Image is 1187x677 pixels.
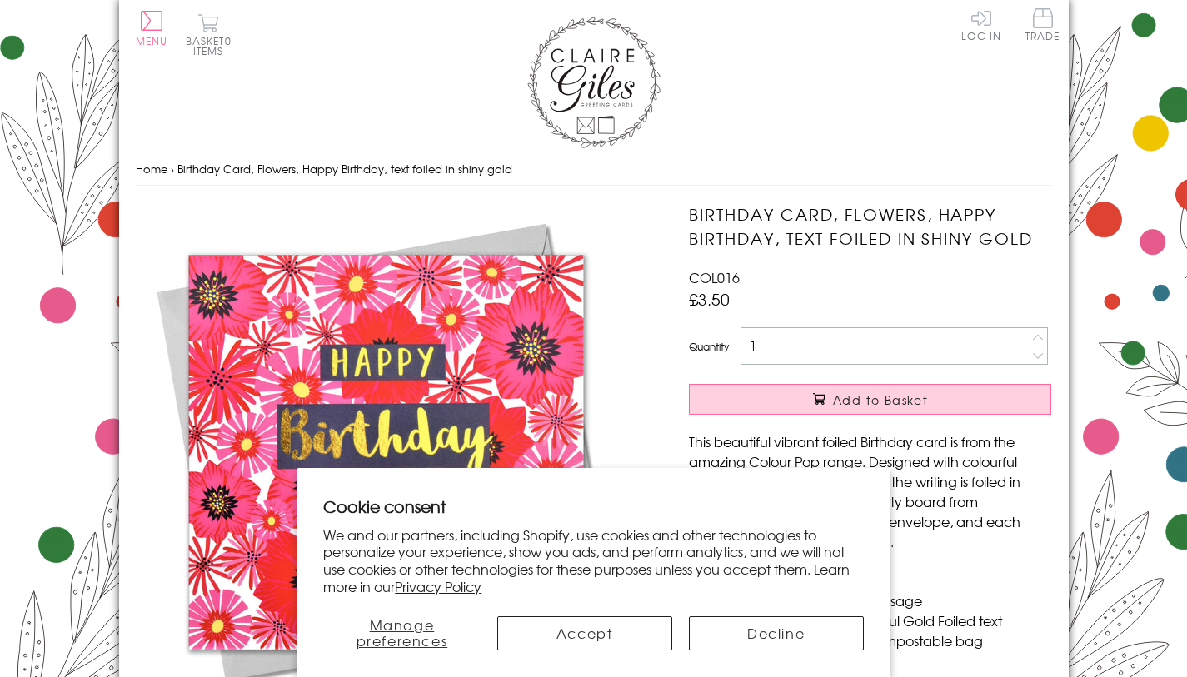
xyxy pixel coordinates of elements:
[136,33,168,48] span: Menu
[323,526,864,595] p: We and our partners, including Shopify, use cookies and other technologies to personalize your ex...
[323,495,864,518] h2: Cookie consent
[136,11,168,46] button: Menu
[689,431,1051,551] p: This beautiful vibrant foiled Birthday card is from the amazing Colour Pop range. Designed with c...
[689,287,730,311] span: £3.50
[136,161,167,177] a: Home
[193,33,232,58] span: 0 items
[689,339,729,354] label: Quantity
[1025,8,1060,41] span: Trade
[186,13,232,56] button: Basket0 items
[689,384,1051,415] button: Add to Basket
[136,152,1052,187] nav: breadcrumbs
[323,616,480,650] button: Manage preferences
[171,161,174,177] span: ›
[357,615,448,650] span: Manage preferences
[177,161,512,177] span: Birthday Card, Flowers, Happy Birthday, text foiled in shiny gold
[1025,8,1060,44] a: Trade
[527,17,661,148] img: Claire Giles Greetings Cards
[689,616,864,650] button: Decline
[961,8,1001,41] a: Log In
[689,267,740,287] span: COL016
[395,576,481,596] a: Privacy Policy
[689,202,1051,251] h1: Birthday Card, Flowers, Happy Birthday, text foiled in shiny gold
[833,391,928,408] span: Add to Basket
[497,616,672,650] button: Accept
